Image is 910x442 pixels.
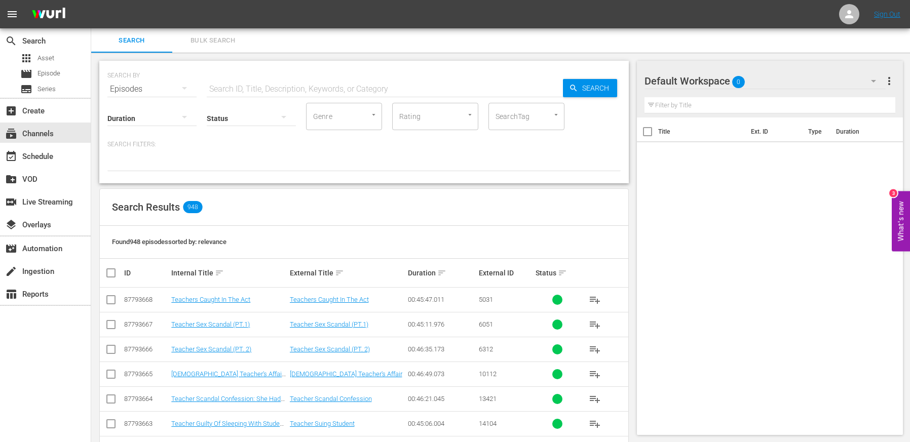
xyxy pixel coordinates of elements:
div: 00:45:11.976 [408,320,476,328]
div: 3 [889,189,897,197]
span: 14104 [479,420,497,427]
div: ID [124,269,168,277]
span: 948 [183,201,202,213]
div: 00:45:47.011 [408,296,476,303]
span: playlist_add [589,393,601,405]
th: Title [658,117,745,146]
span: Overlays [5,219,17,231]
span: more_vert [883,75,895,87]
img: ans4CAIJ8jUAAAAAAAAAAAAAAAAAAAAAAAAgQb4GAAAAAAAAAAAAAAAAAAAAAAAAJMjXAAAAAAAAAAAAAAAAAAAAAAAAgAT5G... [24,3,73,26]
span: Automation [5,243,17,255]
button: Open [369,110,378,119]
div: External ID [479,269,533,277]
span: playlist_add [589,343,601,355]
div: Internal Title [171,267,286,279]
a: Teacher Sex Scandal (PT. 2) [171,345,251,353]
button: Open [551,110,561,119]
a: Teacher Scandal Confession [290,395,372,403]
a: [DEMOGRAPHIC_DATA] Teacher's Affair With Student : The Aftermath [171,370,286,385]
a: Teacher Sex Scandal (PT.1) [171,320,250,328]
a: Teachers Caught In The Act [171,296,250,303]
span: playlist_add [589,368,601,380]
span: VOD [5,173,17,185]
div: Duration [408,267,476,279]
button: more_vert [883,69,895,93]
span: 13421 [479,395,497,403]
a: Teachers Caught In The Act [290,296,369,303]
span: 10112 [479,370,497,378]
div: Status [536,267,580,279]
button: playlist_add [583,288,607,312]
div: 87793664 [124,395,168,403]
span: 5031 [479,296,493,303]
div: 00:45:06.004 [408,420,476,427]
span: Reports [5,288,17,300]
div: Episodes [107,75,197,103]
div: External Title [290,267,405,279]
div: 87793668 [124,296,168,303]
button: playlist_add [583,337,607,361]
span: Schedule [5,150,17,163]
span: Found 948 episodes sorted by: relevance [112,238,226,246]
button: playlist_add [583,362,607,386]
div: 00:46:35.173 [408,345,476,353]
span: Episode [37,68,60,78]
span: Create [5,105,17,117]
div: 87793665 [124,370,168,378]
span: 0 [732,71,745,93]
div: 00:46:21.045 [408,395,476,403]
span: sort [437,268,446,277]
span: Asset [37,53,54,63]
button: Open [465,110,475,119]
span: sort [335,268,344,277]
span: Channels [5,128,17,140]
span: playlist_add [589,294,601,306]
span: Live Streaming [5,196,17,208]
span: Search [97,35,166,47]
div: 00:46:49.073 [408,370,476,378]
div: Default Workspace [644,67,885,95]
span: playlist_add [589,318,601,331]
span: Search [5,35,17,47]
th: Duration [830,117,891,146]
button: Search [563,79,617,97]
span: Search Results [112,201,180,213]
a: [DEMOGRAPHIC_DATA] Teacher's Affair [290,370,402,378]
button: playlist_add [583,412,607,436]
div: 87793666 [124,345,168,353]
span: menu [6,8,18,20]
span: Bulk Search [178,35,247,47]
button: playlist_add [583,387,607,411]
button: playlist_add [583,312,607,337]
span: sort [215,268,224,277]
th: Ext. ID [745,117,803,146]
th: Type [802,117,830,146]
span: Series [37,84,56,94]
span: Episode [20,68,32,80]
span: Search [578,79,617,97]
div: 87793667 [124,320,168,328]
a: Teacher Guilty Of Sleeping With Student Is Now Suing Him! [171,420,285,435]
a: Teacher Sex Scandal (PT.1) [290,320,368,328]
span: 6312 [479,345,493,353]
span: sort [558,268,567,277]
a: Teacher Suing Student [290,420,355,427]
a: Sign Out [874,10,900,18]
span: playlist_add [589,418,601,430]
a: Teacher Sex Scandal (PT. 2) [290,345,370,353]
div: 87793663 [124,420,168,427]
span: Series [20,83,32,95]
a: Teacher Scandal Confession: She Had Sex With Her [DEMOGRAPHIC_DATA] Student [171,395,285,418]
span: Ingestion [5,265,17,277]
span: Asset [20,52,32,64]
button: Open Feedback Widget [892,191,910,251]
p: Search Filters: [107,140,621,149]
span: 6051 [479,320,493,328]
